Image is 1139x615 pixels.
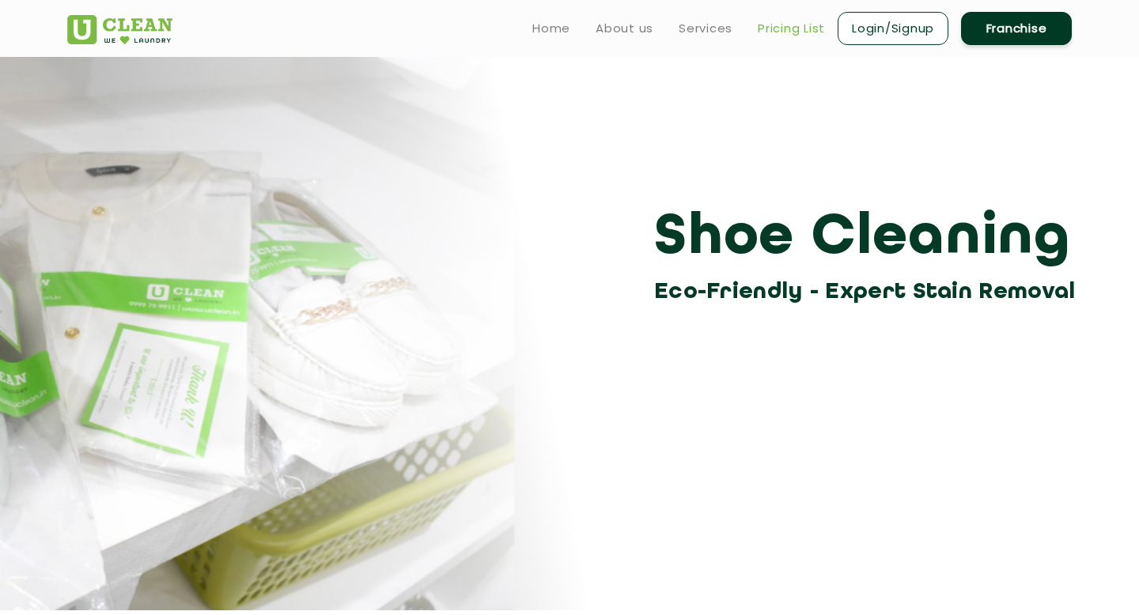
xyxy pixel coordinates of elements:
a: Home [532,19,570,38]
a: Franchise [961,12,1072,45]
h3: Eco-Friendly - Expert Stain Removal [654,274,1084,310]
a: About us [596,19,653,38]
a: Services [679,19,732,38]
h3: Shoe Cleaning [654,203,1084,274]
img: UClean Laundry and Dry Cleaning [67,15,172,44]
a: Login/Signup [838,12,948,45]
a: Pricing List [758,19,825,38]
